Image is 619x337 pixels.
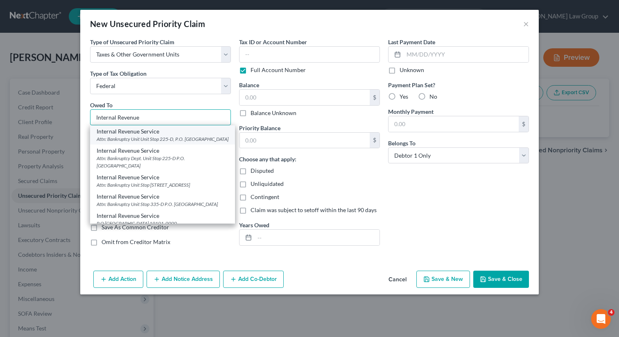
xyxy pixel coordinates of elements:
label: Payment Plan Set? [388,81,529,89]
span: Owed To [90,102,113,109]
label: Last Payment Date [388,38,435,46]
label: Choose any that apply: [239,155,296,163]
label: Monthly Payment [388,107,434,116]
label: Full Account Number [251,66,306,74]
div: Internal Revenue Service [97,127,228,136]
button: Add Co-Debtor [223,271,284,288]
span: Yes [400,93,408,100]
div: Attn: Bankruptcy Unit Stop [STREET_ADDRESS] [97,181,228,188]
label: Unknown [400,66,424,74]
input: 0.00 [389,116,519,132]
button: Add Notice Address [147,271,220,288]
div: P.O [GEOGRAPHIC_DATA] 19101-0000 [97,220,228,227]
span: Type of Tax Obligation [90,70,147,77]
input: 0.00 [239,133,370,148]
span: Claim was subject to setoff within the last 90 days [251,206,377,213]
span: Belongs To [388,140,416,147]
button: Save & Close [473,271,529,288]
label: Priority Balance [239,124,280,132]
span: Disputed [251,167,274,174]
div: Attn: Bankruptcy Unit Unit Stop 225-D, P.O. [GEOGRAPHIC_DATA] [97,136,228,142]
input: Search creditor by name... [90,109,231,126]
div: Internal Revenue Service [97,212,228,220]
span: Unliquidated [251,180,284,187]
div: $ [519,116,529,132]
label: Tax ID or Account Number [239,38,307,46]
label: Balance Unknown [251,109,296,117]
label: Balance [239,81,259,89]
input: -- [239,46,380,63]
input: 0.00 [239,90,370,105]
div: $ [370,133,380,148]
label: Save As Common Creditor [102,223,169,231]
div: New Unsecured Priority Claim [90,18,205,29]
button: × [523,19,529,29]
div: Internal Revenue Service [97,192,228,201]
button: Add Action [93,271,143,288]
label: Years Owed [239,221,269,229]
div: Internal Revenue Service [97,173,228,181]
span: Contingent [251,193,279,200]
div: Attn: Bankruptcy Unit Stop 335-D P.O. [GEOGRAPHIC_DATA] [97,201,228,208]
input: -- [255,230,380,245]
span: Type of Unsecured Priority Claim [90,38,174,45]
div: Internal Revenue Service [97,147,228,155]
iframe: Intercom live chat [591,309,611,329]
div: Attn: Bankruptcy Dept. Unit Stop 225-D P.O. [GEOGRAPHIC_DATA] [97,155,228,169]
span: Omit from Creditor Matrix [102,238,170,245]
button: Save & New [416,271,470,288]
span: No [429,93,437,100]
div: $ [370,90,380,105]
input: MM/DD/YYYY [404,47,529,62]
span: 4 [608,309,614,316]
button: Cancel [382,271,413,288]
